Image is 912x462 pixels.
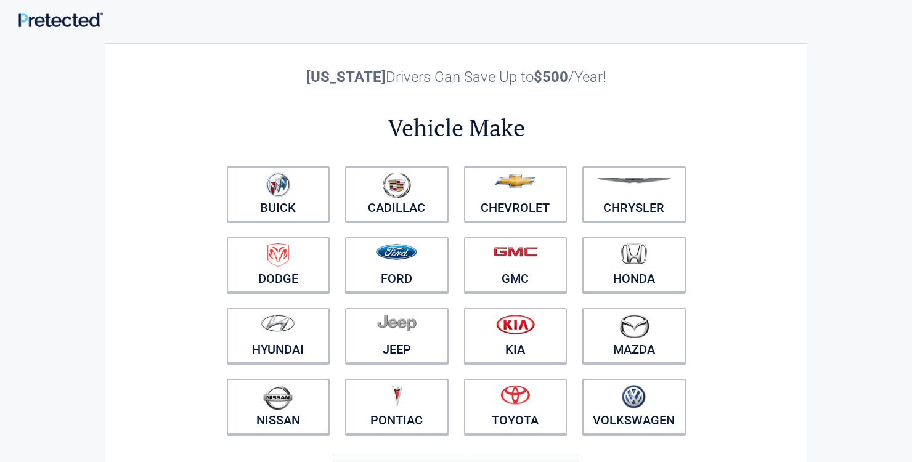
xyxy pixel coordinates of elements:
[227,308,330,363] a: Hyundai
[621,243,647,265] img: honda
[493,246,538,257] img: gmc
[582,166,686,222] a: Chrysler
[596,178,672,184] img: chrysler
[18,12,103,28] img: Main Logo
[227,379,330,434] a: Nissan
[391,385,403,408] img: pontiac
[464,379,568,434] a: Toyota
[261,314,295,332] img: hyundai
[345,166,449,222] a: Cadillac
[306,68,386,86] b: [US_STATE]
[345,308,449,363] a: Jeep
[377,314,417,331] img: jeep
[376,244,417,260] img: ford
[619,314,649,338] img: mazda
[267,243,289,267] img: dodge
[227,166,330,222] a: Buick
[495,174,536,188] img: chevrolet
[582,379,686,434] a: Volkswagen
[464,308,568,363] a: Kia
[534,68,568,86] b: $500
[496,314,535,334] img: kia
[266,172,290,197] img: buick
[345,237,449,293] a: Ford
[582,237,686,293] a: Honda
[227,237,330,293] a: Dodge
[263,385,293,410] img: nissan
[345,379,449,434] a: Pontiac
[464,166,568,222] a: Chevrolet
[383,172,411,198] img: cadillac
[500,385,530,405] img: toyota
[582,308,686,363] a: Mazda
[219,112,693,144] h2: Vehicle Make
[464,237,568,293] a: GMC
[219,68,693,86] h2: Drivers Can Save Up to /Year
[622,385,646,409] img: volkswagen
